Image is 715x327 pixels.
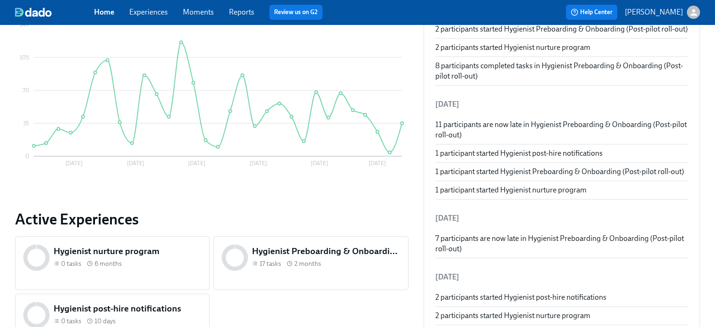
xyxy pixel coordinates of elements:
div: 1 participant started Hygienist post-hire notifications [435,148,688,159]
div: 1 participant started Hygienist nurture program [435,185,688,195]
tspan: 0 [25,153,29,160]
a: Home [94,8,114,16]
span: Help Center [571,8,613,17]
h5: Hygienist Preboarding & Onboarding (Post-pilot roll-out) [252,245,401,257]
a: Reports [229,8,254,16]
div: 1 participant started Hygienist Preboarding & Onboarding (Post-pilot roll-out) [435,167,688,177]
tspan: [DATE] [311,160,328,167]
tspan: 140 [20,21,29,28]
a: Active Experiences [15,210,409,229]
tspan: [DATE] [127,160,144,167]
h5: Hygienist post-hire notifications [54,303,202,315]
div: 8 participants completed tasks in Hygienist Preboarding & Onboarding (Post-pilot roll-out) [435,61,688,81]
span: 10 days [94,317,116,326]
a: Moments [183,8,214,16]
tspan: 105 [20,54,29,61]
button: Review us on G2 [269,5,322,20]
a: Hygienist nurture program0 tasks 6 months [15,236,210,290]
div: 2 participants started Hygienist nurture program [435,311,688,321]
a: dado [15,8,94,17]
div: 11 participants are now late in Hygienist Preboarding & Onboarding (Post-pilot roll-out) [435,120,688,140]
span: 2 months [294,259,321,268]
div: 2 participants started Hygienist post-hire notifications [435,292,688,303]
div: 7 participants are now late in Hygienist Preboarding & Onboarding (Post-pilot roll-out) [435,233,688,254]
tspan: [DATE] [65,160,83,167]
div: 2 participants started Hygienist Preboarding & Onboarding (Post-pilot roll-out) [435,24,688,34]
li: [DATE] [435,93,688,116]
li: [DATE] [435,266,688,288]
button: Help Center [566,5,617,20]
a: Experiences [129,8,168,16]
tspan: [DATE] [369,160,386,167]
span: 17 tasks [259,259,281,268]
div: 2 participants started Hygienist nurture program [435,42,688,53]
span: 6 months [94,259,122,268]
h5: Hygienist nurture program [54,245,202,257]
a: Hygienist Preboarding & Onboarding (Post-pilot roll-out)17 tasks 2 months [213,236,408,290]
li: [DATE] [435,207,688,230]
a: Review us on G2 [274,8,318,17]
tspan: 70 [23,87,29,94]
p: [PERSON_NAME] [625,7,683,17]
span: 0 tasks [61,259,81,268]
span: 0 tasks [61,317,81,326]
img: dado [15,8,52,17]
tspan: 35 [23,120,29,127]
button: [PERSON_NAME] [625,6,700,19]
tspan: [DATE] [250,160,267,167]
tspan: [DATE] [188,160,205,167]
